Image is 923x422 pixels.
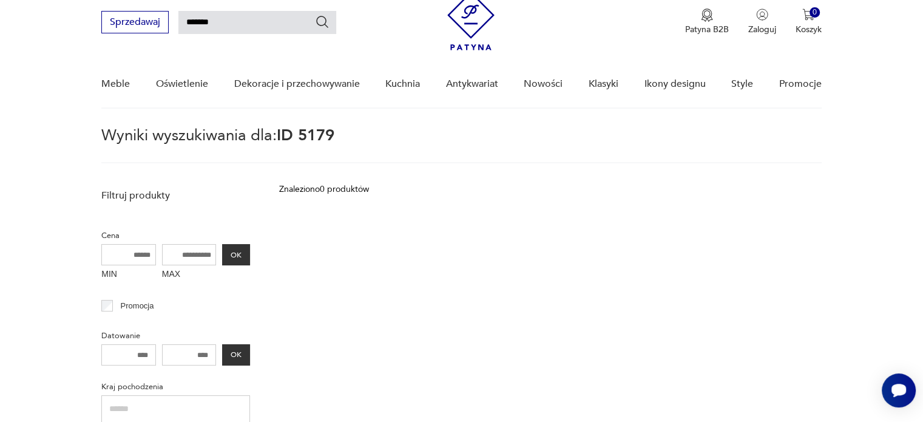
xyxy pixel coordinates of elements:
[101,189,250,202] p: Filtruj produkty
[810,7,820,18] div: 0
[315,15,330,29] button: Szukaj
[748,24,776,35] p: Zaloguj
[685,9,729,35] button: Patyna B2B
[756,9,768,21] img: Ikonka użytkownika
[385,61,420,107] a: Kuchnia
[279,183,369,196] div: Znaleziono 0 produktów
[731,61,753,107] a: Style
[222,244,250,265] button: OK
[101,61,130,107] a: Meble
[589,61,618,107] a: Klasyki
[524,61,563,107] a: Nowości
[101,380,250,393] p: Kraj pochodzenia
[121,299,154,313] p: Promocja
[156,61,208,107] a: Oświetlenie
[162,265,217,285] label: MAX
[796,24,822,35] p: Koszyk
[882,373,916,407] iframe: Smartsupp widget button
[101,265,156,285] label: MIN
[101,19,169,27] a: Sprzedawaj
[101,11,169,33] button: Sprzedawaj
[748,9,776,35] button: Zaloguj
[222,344,250,366] button: OK
[802,9,814,21] img: Ikona koszyka
[277,124,334,146] span: ID 5179
[101,128,821,163] p: Wyniki wyszukiwania dla:
[101,229,250,242] p: Cena
[446,61,498,107] a: Antykwariat
[101,329,250,342] p: Datowanie
[796,9,822,35] button: 0Koszyk
[685,9,729,35] a: Ikona medaluPatyna B2B
[779,61,822,107] a: Promocje
[644,61,705,107] a: Ikony designu
[701,9,713,22] img: Ikona medalu
[234,61,359,107] a: Dekoracje i przechowywanie
[685,24,729,35] p: Patyna B2B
